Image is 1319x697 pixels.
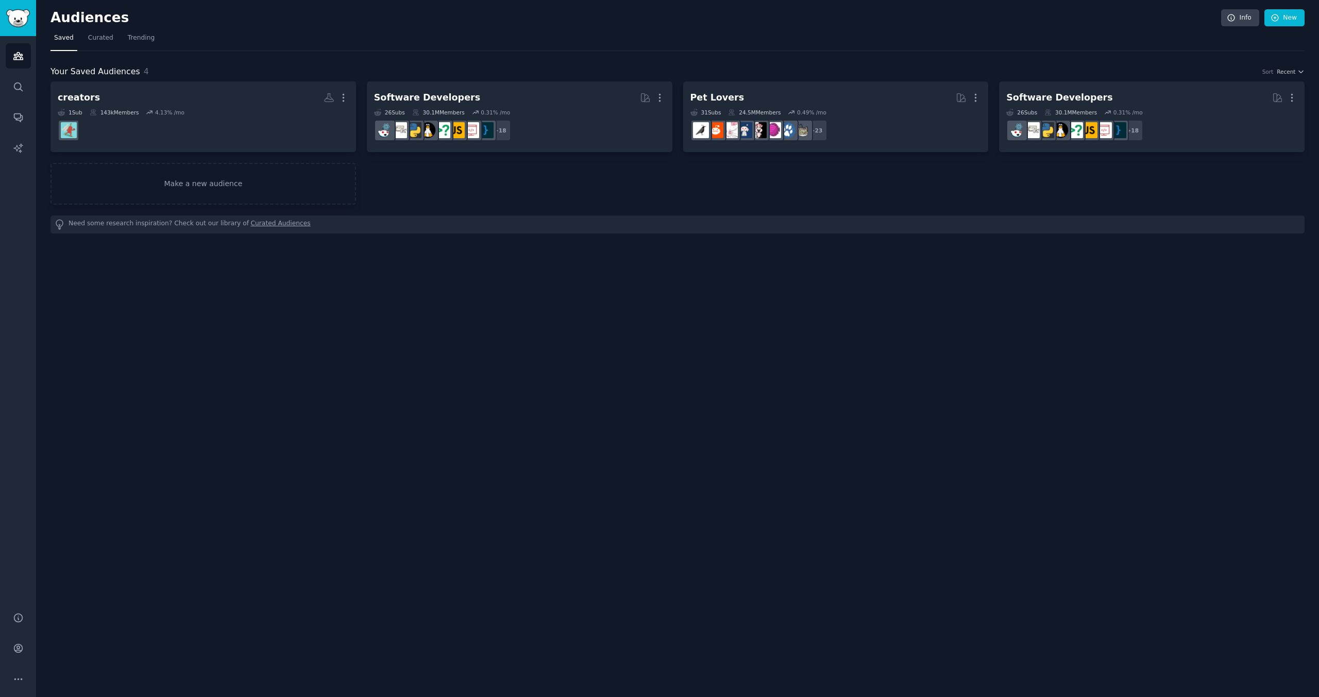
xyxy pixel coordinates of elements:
[124,30,158,51] a: Trending
[1264,9,1305,27] a: New
[50,215,1305,234] div: Need some research inspiration? Check out our library of
[391,122,407,138] img: learnpython
[1262,68,1274,75] div: Sort
[794,122,810,138] img: cats
[6,9,30,27] img: GummySearch logo
[728,109,781,116] div: 24.5M Members
[1044,109,1097,116] div: 30.1M Members
[50,65,140,78] span: Your Saved Audiences
[1113,109,1143,116] div: 0.31 % /mo
[797,109,826,116] div: 0.49 % /mo
[683,81,989,152] a: Pet Lovers31Subs24.5MMembers0.49% /mo+23catsdogsAquariumsparrotsdogswithjobsRATSBeardedDragonsbir...
[1096,122,1112,138] img: webdev
[50,30,77,51] a: Saved
[1277,68,1305,75] button: Recent
[707,122,723,138] img: BeardedDragons
[751,122,767,138] img: parrots
[412,109,465,116] div: 30.1M Members
[1277,68,1295,75] span: Recent
[61,122,77,138] img: CreatorsAdvice
[806,120,827,141] div: + 23
[374,91,480,104] div: Software Developers
[84,30,117,51] a: Curated
[1038,122,1054,138] img: Python
[54,34,74,43] span: Saved
[405,122,421,138] img: Python
[1221,9,1259,27] a: Info
[690,91,745,104] div: Pet Lovers
[478,122,494,138] img: programming
[1122,120,1143,141] div: + 18
[367,81,672,152] a: Software Developers26Subs30.1MMembers0.31% /mo+18programmingwebdevjavascriptcscareerquestionslinu...
[999,81,1305,152] a: Software Developers26Subs30.1MMembers0.31% /mo+18programmingwebdevjavascriptcscareerquestionslinu...
[690,109,721,116] div: 31 Sub s
[693,122,709,138] img: birding
[88,34,113,43] span: Curated
[420,122,436,138] img: linux
[1110,122,1126,138] img: programming
[481,109,510,116] div: 0.31 % /mo
[1053,122,1069,138] img: linux
[722,122,738,138] img: RATS
[377,122,393,138] img: reactjs
[58,91,100,104] div: creators
[463,122,479,138] img: webdev
[765,122,781,138] img: Aquariums
[50,163,356,205] a: Make a new audience
[144,67,149,76] span: 4
[1067,122,1083,138] img: cscareerquestions
[780,122,796,138] img: dogs
[251,219,311,230] a: Curated Audiences
[1006,109,1037,116] div: 26 Sub s
[449,122,465,138] img: javascript
[1024,122,1040,138] img: learnpython
[1009,122,1025,138] img: reactjs
[374,109,405,116] div: 26 Sub s
[50,10,1221,26] h2: Audiences
[90,109,139,116] div: 143k Members
[1081,122,1097,138] img: javascript
[58,109,82,116] div: 1 Sub
[1006,91,1112,104] div: Software Developers
[128,34,155,43] span: Trending
[155,109,184,116] div: 4.13 % /mo
[489,120,511,141] div: + 18
[434,122,450,138] img: cscareerquestions
[736,122,752,138] img: dogswithjobs
[50,81,356,152] a: creators1Sub143kMembers4.13% /moCreatorsAdvice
